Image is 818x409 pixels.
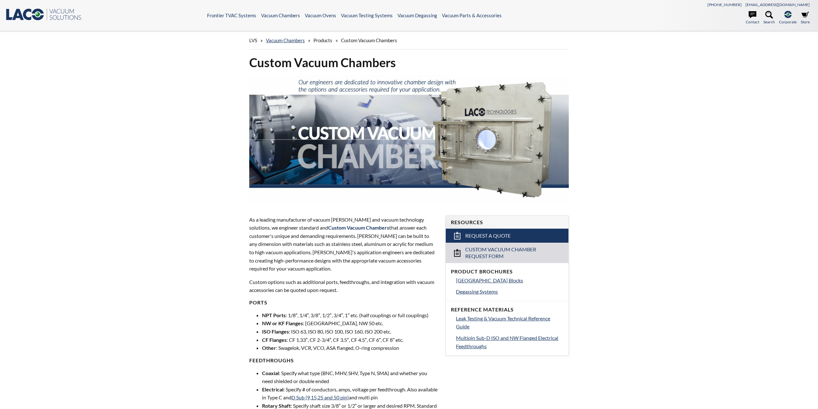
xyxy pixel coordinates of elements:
strong: Coaxial [262,370,279,376]
span: Leak Testing & Vacuum Technical Reference Guide [456,315,550,330]
a: [GEOGRAPHIC_DATA] Blocks [456,276,563,285]
strong: Other [262,345,276,351]
h4: PORTS [249,299,438,306]
a: Multipin Sub-D ISO and NW Flanged Electrical Feedthroughs [456,334,563,350]
strong: ISO Flanges [262,328,289,334]
li: : 1/8″, 1/4″, 3/8″, 1/2″, 3/4″, 1″ etc. (half couplings or full couplings) [262,311,438,319]
a: Vacuum Degassing [397,12,437,18]
li: : Swagelok, VCR, VCO, ASA flanged, O-ring compression [262,344,438,352]
span: Custom Vacuum Chamber Request Form [465,246,551,260]
span: LVS [249,37,257,43]
a: Leak Testing & Vacuum Technical Reference Guide [456,314,563,331]
a: Store [801,11,810,25]
a: Contact [746,11,759,25]
a: [EMAIL_ADDRESS][DOMAIN_NAME] [745,2,810,7]
h4: Resources [451,219,563,226]
strong: NW or KF Flanges [262,320,303,326]
strong: Electrical [262,386,283,392]
strong: NPT Ports [262,312,286,318]
li: : Specify # of conductors, amps, voltage per feedthrough. Also available in Type C and and multi pin [262,385,438,402]
a: [PHONE_NUMBER] [707,2,742,7]
h4: Product Brochures [451,268,563,275]
div: » » » [249,31,569,50]
p: As a leading manufacturer of vacuum [PERSON_NAME] and vacuum technology solutions, we engineer st... [249,216,438,273]
a: Vacuum Testing Systems [341,12,393,18]
h1: Custom Vacuum Chambers [249,55,569,70]
a: Search [763,11,775,25]
a: Vacuum Parts & Accessories [442,12,502,18]
span: Products [313,37,332,43]
span: Multipin Sub-D ISO and NW Flanged Electrical Feedthroughs [456,335,558,349]
h4: Reference Materials [451,306,563,313]
span: Corporate [779,19,797,25]
strong: CF Flanges [262,337,287,343]
span: Request a Quote [465,232,511,239]
a: Degassing Systems [456,287,563,296]
p: Custom options such as additional ports, feedthroughs, and integration with vacuum accessories ca... [249,278,438,294]
h4: FEEDTHROUGHS [249,357,438,364]
span: [GEOGRAPHIC_DATA] Blocks [456,277,523,283]
a: Vacuum Chambers [261,12,300,18]
a: Frontier TVAC Systems [207,12,256,18]
a: Vacuum Ovens [305,12,336,18]
a: Request a Quote [446,229,568,243]
span: Degassing Systems [456,288,498,295]
li: : CF 1.33″, CF 2-3/4″, CF 3.5″, CF 4.5″, CF 6″, CF 8″ etc. [262,336,438,344]
li: : [GEOGRAPHIC_DATA], NW 50 etc. [262,319,438,327]
li: : Specify what type (BNC, MHV, SHV, Type N, SMA) and whether you need shielded or double ended [262,369,438,385]
img: Custom Vacuum Chamber header [249,75,569,203]
a: Vacuum Chambers [266,37,305,43]
strong: Rotary Shaft [262,403,291,409]
a: D Sub (9,15,25 and 50 pin) [291,394,349,400]
li: : ISO 63, ISO 80, ISO 100, ISO 160, ISO 200 etc. [262,327,438,336]
a: Custom Vacuum Chamber Request Form [446,243,568,263]
span: Custom Vacuum Chambers [341,37,397,43]
span: Custom Vacuum Chambers [328,224,389,231]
